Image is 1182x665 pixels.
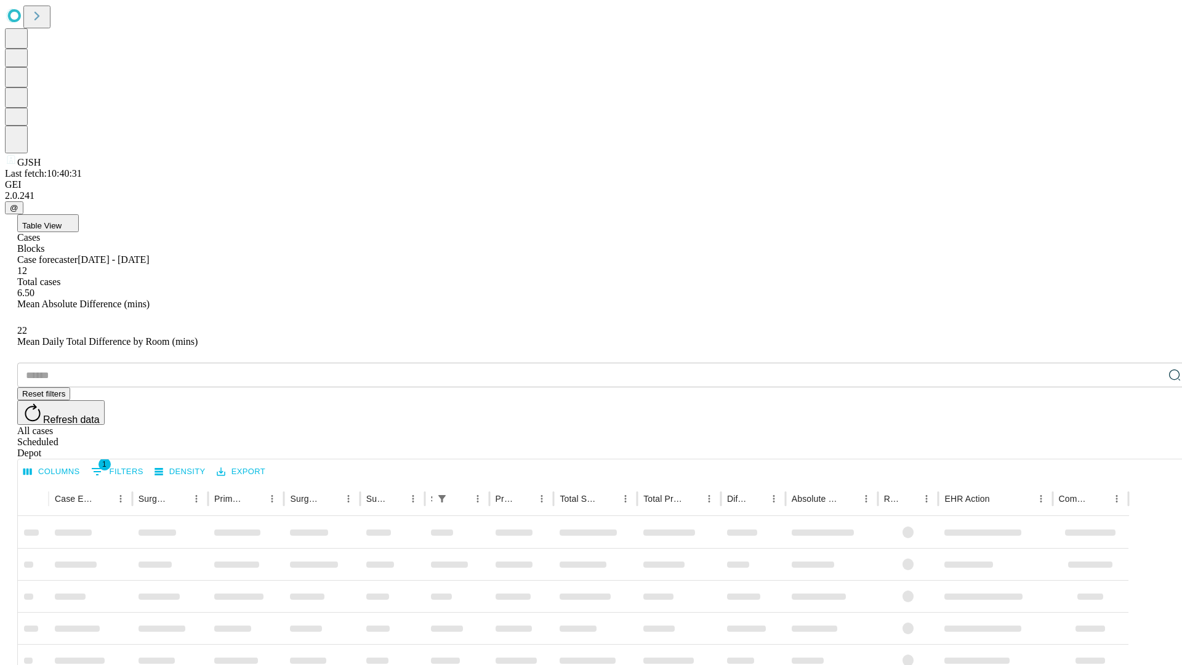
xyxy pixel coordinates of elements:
div: Absolute Difference [792,494,839,504]
span: Refresh data [43,414,100,425]
span: 6.50 [17,288,34,298]
button: Select columns [20,462,83,482]
div: GEI [5,179,1177,190]
div: Comments [1059,494,1090,504]
button: Menu [1108,490,1125,507]
button: Menu [918,490,935,507]
div: Total Predicted Duration [643,494,682,504]
button: Menu [533,490,550,507]
button: Sort [516,490,533,507]
span: 22 [17,325,27,336]
button: Menu [263,490,281,507]
div: 2.0.241 [5,190,1177,201]
button: @ [5,201,23,214]
button: Menu [765,490,782,507]
span: 1 [98,458,111,470]
div: Surgeon Name [139,494,169,504]
div: Predicted In Room Duration [496,494,515,504]
span: 12 [17,265,27,276]
div: EHR Action [944,494,989,504]
button: Sort [600,490,617,507]
button: Export [214,462,268,482]
button: Menu [858,490,875,507]
button: Sort [840,490,858,507]
button: Menu [188,490,205,507]
button: Refresh data [17,400,105,425]
div: Scheduled In Room Duration [431,494,432,504]
button: Sort [452,490,469,507]
div: Difference [727,494,747,504]
button: Menu [112,490,129,507]
span: Table View [22,221,62,230]
button: Sort [1091,490,1108,507]
button: Sort [991,490,1008,507]
button: Show filters [433,490,451,507]
button: Reset filters [17,387,70,400]
span: Reset filters [22,389,65,398]
span: Last fetch: 10:40:31 [5,168,82,179]
div: Resolved in EHR [884,494,900,504]
button: Menu [617,490,634,507]
button: Sort [901,490,918,507]
div: Case Epic Id [55,494,94,504]
button: Sort [748,490,765,507]
button: Table View [17,214,79,232]
button: Menu [469,490,486,507]
button: Menu [404,490,422,507]
div: Surgery Date [366,494,386,504]
button: Sort [246,490,263,507]
button: Menu [340,490,357,507]
button: Show filters [88,462,147,482]
div: Primary Service [214,494,245,504]
div: 1 active filter [433,490,451,507]
button: Sort [95,490,112,507]
button: Sort [683,490,701,507]
span: [DATE] - [DATE] [78,254,149,265]
span: Mean Absolute Difference (mins) [17,299,150,309]
span: Case forecaster [17,254,78,265]
span: Mean Daily Total Difference by Room (mins) [17,336,198,347]
span: @ [10,203,18,212]
span: Total cases [17,276,60,287]
button: Sort [171,490,188,507]
button: Sort [323,490,340,507]
div: Surgery Name [290,494,321,504]
div: Total Scheduled Duration [560,494,598,504]
button: Sort [387,490,404,507]
span: GJSH [17,157,41,167]
button: Menu [1032,490,1050,507]
button: Menu [701,490,718,507]
button: Density [151,462,209,482]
